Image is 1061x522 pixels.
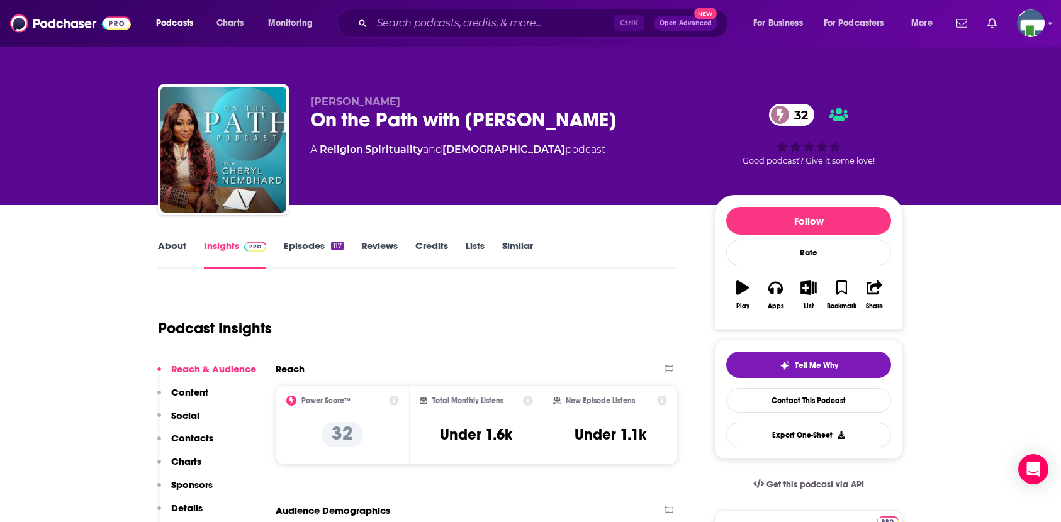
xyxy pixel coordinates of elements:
[736,303,749,310] div: Play
[766,479,864,490] span: Get this podcast via API
[259,13,329,33] button: open menu
[171,502,203,514] p: Details
[726,423,891,447] button: Export One-Sheet
[171,432,213,444] p: Contacts
[753,14,803,32] span: For Business
[349,9,740,38] div: Search podcasts, credits, & more...
[216,14,244,32] span: Charts
[361,240,398,269] a: Reviews
[614,15,644,31] span: Ctrl K
[714,96,903,174] div: 32Good podcast? Give it some love!
[158,319,272,338] h1: Podcast Insights
[1017,9,1045,37] img: User Profile
[171,363,256,375] p: Reach & Audience
[502,240,533,269] a: Similar
[432,396,503,405] h2: Total Monthly Listens
[1017,9,1045,37] button: Show profile menu
[780,360,790,370] img: tell me why sparkle
[795,360,838,370] span: Tell Me Why
[331,242,344,250] div: 117
[726,388,891,413] a: Contact This Podcast
[268,14,313,32] span: Monitoring
[301,396,351,405] h2: Power Score™
[902,13,948,33] button: open menu
[824,14,884,32] span: For Podcasters
[208,13,251,33] a: Charts
[726,207,891,235] button: Follow
[310,96,400,108] span: [PERSON_NAME]
[951,13,972,34] a: Show notifications dropdown
[157,455,201,479] button: Charts
[1017,9,1045,37] span: Logged in as KCMedia
[825,272,858,318] button: Bookmark
[284,240,344,269] a: Episodes117
[982,13,1002,34] a: Show notifications dropdown
[782,104,814,126] span: 32
[744,13,819,33] button: open menu
[694,8,717,19] span: New
[244,242,266,252] img: Podchaser Pro
[372,13,614,33] input: Search podcasts, credits, & more...
[157,409,199,433] button: Social
[827,303,856,310] div: Bookmark
[816,13,902,33] button: open menu
[276,363,305,375] h2: Reach
[858,272,891,318] button: Share
[171,409,199,421] p: Social
[726,272,759,318] button: Play
[147,13,210,33] button: open menu
[310,142,605,157] div: A podcast
[160,87,286,213] img: On the Path with Cheryl Nembhard
[768,303,784,310] div: Apps
[276,504,390,516] h2: Audience Demographics
[726,352,891,378] button: tell me why sparkleTell Me Why
[743,469,874,500] a: Get this podcast via API
[322,422,363,447] p: 32
[157,479,213,502] button: Sponsors
[743,156,875,165] span: Good podcast? Give it some love!
[575,425,646,444] h3: Under 1.1k
[726,240,891,265] div: Rate
[156,14,193,32] span: Podcasts
[654,16,717,31] button: Open AdvancedNew
[157,386,208,409] button: Content
[759,272,792,318] button: Apps
[363,143,365,155] span: ,
[365,143,423,155] a: Spirituality
[171,386,208,398] p: Content
[204,240,266,269] a: InsightsPodchaser Pro
[792,272,825,318] button: List
[1018,454,1048,484] div: Open Intercom Messenger
[320,143,363,155] a: Religion
[442,143,565,155] a: [DEMOGRAPHIC_DATA]
[10,11,131,35] img: Podchaser - Follow, Share and Rate Podcasts
[157,432,213,455] button: Contacts
[423,143,442,155] span: and
[804,303,814,310] div: List
[911,14,933,32] span: More
[866,303,883,310] div: Share
[769,104,814,126] a: 32
[171,479,213,491] p: Sponsors
[157,363,256,386] button: Reach & Audience
[415,240,448,269] a: Credits
[660,20,712,26] span: Open Advanced
[440,425,512,444] h3: Under 1.6k
[171,455,201,467] p: Charts
[466,240,485,269] a: Lists
[566,396,635,405] h2: New Episode Listens
[158,240,186,269] a: About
